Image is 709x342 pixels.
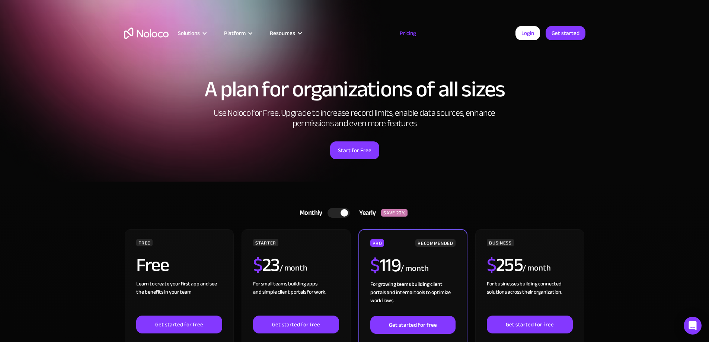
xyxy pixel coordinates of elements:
h2: 119 [370,256,400,275]
div: SAVE 20% [381,209,408,217]
a: Get started for free [136,316,222,333]
div: PRO [370,239,384,247]
a: Get started [546,26,585,40]
div: Monthly [290,207,328,218]
h1: A plan for organizations of all sizes [124,78,585,100]
span: $ [487,247,496,282]
div: / month [280,262,307,274]
div: Solutions [169,28,215,38]
a: Get started for free [253,316,339,333]
div: Solutions [178,28,200,38]
div: / month [523,262,550,274]
div: STARTER [253,239,278,246]
div: For growing teams building client portals and internal tools to optimize workflows. [370,280,455,316]
a: Pricing [390,28,425,38]
div: Resources [270,28,295,38]
h2: 23 [253,256,280,274]
div: RECOMMENDED [415,239,455,247]
span: $ [370,248,380,283]
a: Start for Free [330,141,379,159]
div: / month [400,263,428,275]
a: Get started for free [370,316,455,334]
div: Yearly [350,207,381,218]
a: home [124,28,169,39]
a: Login [515,26,540,40]
div: Platform [215,28,261,38]
div: Resources [261,28,310,38]
span: $ [253,247,262,282]
a: Get started for free [487,316,572,333]
div: Platform [224,28,246,38]
div: Learn to create your first app and see the benefits in your team ‍ [136,280,222,316]
h2: 255 [487,256,523,274]
div: For businesses building connected solutions across their organization. ‍ [487,280,572,316]
div: BUSINESS [487,239,514,246]
div: For small teams building apps and simple client portals for work. ‍ [253,280,339,316]
h2: Free [136,256,169,274]
h2: Use Noloco for Free. Upgrade to increase record limits, enable data sources, enhance permissions ... [206,108,504,129]
div: FREE [136,239,153,246]
div: Open Intercom Messenger [684,317,702,335]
